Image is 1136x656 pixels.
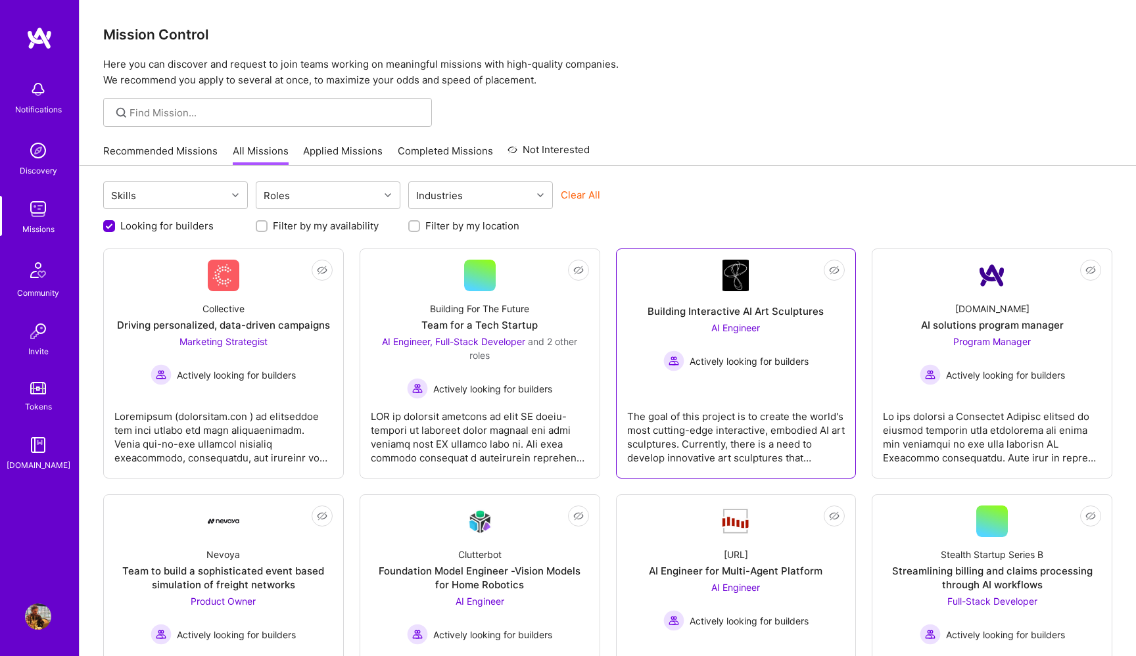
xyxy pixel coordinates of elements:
[25,603,51,630] img: User Avatar
[179,336,268,347] span: Marketing Strategist
[433,382,552,396] span: Actively looking for builders
[829,265,840,275] i: icon EyeClosed
[941,548,1043,561] div: Stealth Startup Series B
[690,614,809,628] span: Actively looking for builders
[17,286,59,300] div: Community
[208,519,239,524] img: Company Logo
[711,582,760,593] span: AI Engineer
[25,76,51,103] img: bell
[26,26,53,50] img: logo
[25,400,52,413] div: Tokens
[233,144,289,166] a: All Missions
[413,186,466,205] div: Industries
[464,506,496,537] img: Company Logo
[398,144,493,166] a: Completed Missions
[627,399,845,465] div: The goal of this project is to create the world's most cutting-edge interactive, embodied AI art ...
[883,260,1101,467] a: Company Logo[DOMAIN_NAME]AI solutions program managerProgram Manager Actively looking for builder...
[648,304,824,318] div: Building Interactive AI Art Sculptures
[103,144,218,166] a: Recommended Missions
[1085,511,1096,521] i: icon EyeClosed
[561,188,600,202] button: Clear All
[114,105,129,120] i: icon SearchGrey
[920,364,941,385] img: Actively looking for builders
[317,265,327,275] i: icon EyeClosed
[108,186,139,205] div: Skills
[25,137,51,164] img: discovery
[25,432,51,458] img: guide book
[317,511,327,521] i: icon EyeClosed
[433,628,552,642] span: Actively looking for builders
[273,219,379,233] label: Filter by my availability
[458,548,502,561] div: Clutterbot
[206,548,240,561] div: Nevoya
[114,260,333,467] a: Company LogoCollectiveDriving personalized, data-driven campaignsMarketing Strategist Actively lo...
[22,222,55,236] div: Missions
[573,265,584,275] i: icon EyeClosed
[114,399,333,465] div: Loremipsum (dolorsitam.con ) ad elitseddoe tem inci utlabo etd magn aliquaenimadm. Venia qui-no-e...
[30,382,46,394] img: tokens
[303,144,383,166] a: Applied Missions
[1085,265,1096,275] i: icon EyeClosed
[953,336,1031,347] span: Program Manager
[407,624,428,645] img: Actively looking for builders
[22,254,54,286] img: Community
[649,564,822,578] div: AI Engineer for Multi-Agent Platform
[28,344,49,358] div: Invite
[829,511,840,521] i: icon EyeClosed
[25,196,51,222] img: teamwork
[430,302,529,316] div: Building For The Future
[976,260,1008,291] img: Company Logo
[883,399,1101,465] div: Lo ips dolorsi a Consectet Adipisc elitsed do eiusmod temporin utla etdolorema ali enima min veni...
[177,628,296,642] span: Actively looking for builders
[232,192,239,199] i: icon Chevron
[537,192,544,199] i: icon Chevron
[920,624,941,645] img: Actively looking for builders
[202,302,245,316] div: Collective
[724,548,748,561] div: [URL]
[120,219,214,233] label: Looking for builders
[421,318,538,332] div: Team for a Tech Startup
[22,603,55,630] a: User Avatar
[456,596,504,607] span: AI Engineer
[663,610,684,631] img: Actively looking for builders
[921,318,1064,332] div: AI solutions program manager
[425,219,519,233] label: Filter by my location
[114,564,333,592] div: Team to build a sophisticated event based simulation of freight networks
[720,507,751,535] img: Company Logo
[573,511,584,521] i: icon EyeClosed
[627,260,845,467] a: Company LogoBuilding Interactive AI Art SculpturesAI Engineer Actively looking for buildersActive...
[25,318,51,344] img: Invite
[946,368,1065,382] span: Actively looking for builders
[385,192,391,199] i: icon Chevron
[371,564,589,592] div: Foundation Model Engineer -Vision Models for Home Robotics
[722,260,749,291] img: Company Logo
[260,186,293,205] div: Roles
[7,458,70,472] div: [DOMAIN_NAME]
[407,378,428,399] img: Actively looking for builders
[946,628,1065,642] span: Actively looking for builders
[103,26,1112,43] h3: Mission Control
[130,106,422,120] input: Find Mission...
[191,596,256,607] span: Product Owner
[690,354,809,368] span: Actively looking for builders
[208,260,239,291] img: Company Logo
[883,564,1101,592] div: Streamlining billing and claims processing through AI workflows
[20,164,57,177] div: Discovery
[371,399,589,465] div: LOR ip dolorsit ametcons ad elit SE doeiu-tempori ut laboreet dolor magnaal eni admi veniamq nost...
[711,322,760,333] span: AI Engineer
[151,364,172,385] img: Actively looking for builders
[955,302,1029,316] div: [DOMAIN_NAME]
[382,336,525,347] span: AI Engineer, Full-Stack Developer
[663,350,684,371] img: Actively looking for builders
[177,368,296,382] span: Actively looking for builders
[151,624,172,645] img: Actively looking for builders
[103,57,1112,88] p: Here you can discover and request to join teams working on meaningful missions with high-quality ...
[371,260,589,467] a: Building For The FutureTeam for a Tech StartupAI Engineer, Full-Stack Developer and 2 other roles...
[947,596,1037,607] span: Full-Stack Developer
[15,103,62,116] div: Notifications
[508,142,590,166] a: Not Interested
[117,318,330,332] div: Driving personalized, data-driven campaigns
